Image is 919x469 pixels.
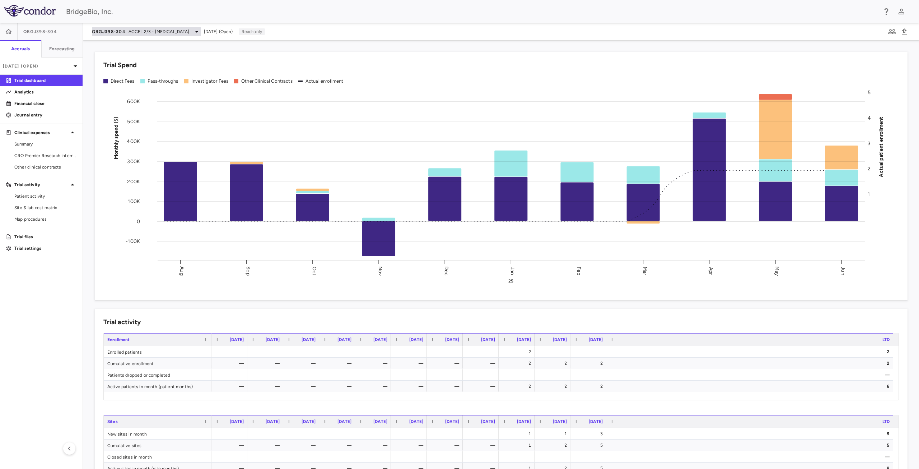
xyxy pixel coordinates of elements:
[111,78,135,84] div: Direct Fees
[127,98,140,105] tspan: 600K
[589,337,603,342] span: [DATE]
[14,164,77,170] span: Other clinical contracts
[326,451,351,463] div: —
[397,369,423,381] div: —
[774,266,780,276] text: May
[397,346,423,358] div: —
[433,381,459,392] div: —
[361,381,387,392] div: —
[397,381,423,392] div: —
[49,46,75,52] h6: Forecasting
[642,266,648,275] text: Mar
[433,451,459,463] div: —
[541,451,567,463] div: —
[14,112,77,118] p: Journal entry
[469,346,495,358] div: —
[433,358,459,369] div: —
[541,346,567,358] div: —
[14,89,77,95] p: Analytics
[104,369,211,380] div: Patients dropped or completed
[409,337,423,342] span: [DATE]
[266,337,280,342] span: [DATE]
[577,369,603,381] div: —
[104,346,211,357] div: Enrolled patients
[107,419,118,424] span: Sites
[3,63,71,69] p: [DATE] (Open)
[868,191,870,197] tspan: 1
[469,428,495,440] div: —
[290,381,316,392] div: —
[218,358,244,369] div: —
[361,428,387,440] div: —
[230,337,244,342] span: [DATE]
[290,358,316,369] div: —
[14,193,77,199] span: Patient activity
[254,381,280,392] div: —
[433,428,459,440] div: —
[433,346,459,358] div: —
[14,77,77,84] p: Trial dashboard
[361,369,387,381] div: —
[92,29,126,35] span: QBGJ398-304
[613,346,890,358] div: 2
[373,419,387,424] span: [DATE]
[104,358,211,369] div: Cumulative enrollment
[254,358,280,369] div: —
[129,28,190,35] span: ACCEL 2/3 - [MEDICAL_DATA]
[505,381,531,392] div: 2
[613,369,890,381] div: —
[218,428,244,440] div: —
[469,440,495,451] div: —
[505,346,531,358] div: 2
[613,428,890,440] div: 5
[241,78,293,84] div: Other Clinical Contracts
[577,428,603,440] div: 3
[239,28,265,35] p: Read-only
[613,358,890,369] div: 2
[11,46,30,52] h6: Accruals
[361,451,387,463] div: —
[361,358,387,369] div: —
[576,266,582,275] text: Feb
[14,204,77,211] span: Site & lab cost matrix
[469,451,495,463] div: —
[14,216,77,222] span: Map procedures
[613,381,890,392] div: 6
[104,451,211,462] div: Closed sites in month
[505,369,531,381] div: —
[397,451,423,463] div: —
[505,358,531,369] div: 2
[14,245,77,252] p: Trial settings
[290,440,316,451] div: —
[14,234,77,240] p: Trial files
[290,451,316,463] div: —
[613,440,890,451] div: 5
[290,428,316,440] div: —
[589,419,603,424] span: [DATE]
[14,100,77,107] p: Financial close
[302,419,316,424] span: [DATE]
[469,381,495,392] div: —
[878,116,884,177] tspan: Actual patient enrollment
[103,317,141,327] h6: Trial activity
[868,166,871,172] tspan: 2
[326,428,351,440] div: —
[409,419,423,424] span: [DATE]
[433,369,459,381] div: —
[326,369,351,381] div: —
[14,152,77,159] span: CRO Premier Research International LLC
[481,337,495,342] span: [DATE]
[509,267,516,275] text: Jan
[613,451,890,463] div: —
[107,337,130,342] span: Enrollment
[577,381,603,392] div: 2
[230,419,244,424] span: [DATE]
[4,5,56,17] img: logo-full-SnFGN8VE.png
[882,419,890,424] span: LTD
[14,141,77,147] span: Summary
[127,178,140,184] tspan: 200K
[433,440,459,451] div: —
[148,78,178,84] div: Pass-throughs
[326,346,351,358] div: —
[14,181,68,188] p: Trial activity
